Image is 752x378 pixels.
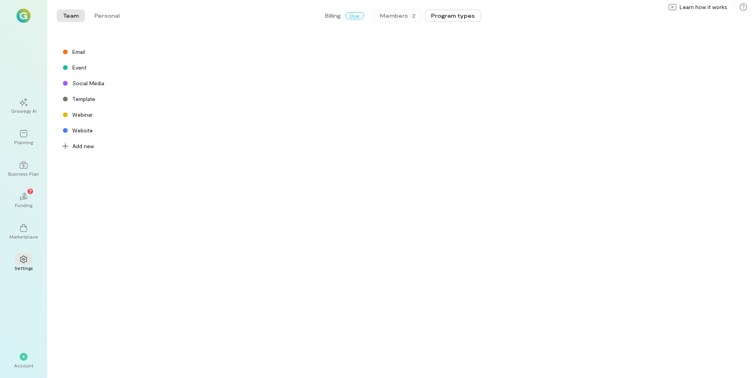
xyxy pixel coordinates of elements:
div: Social Media [72,79,104,87]
div: Webinar [72,111,93,119]
div: Template [72,95,95,103]
span: Learn how it works [680,3,727,11]
div: Webinar [57,107,253,123]
a: Growegy AI [9,92,38,120]
div: Email [72,48,85,56]
div: Business Plan [8,171,39,177]
div: Template [57,91,253,107]
a: Marketplace [9,218,38,246]
span: Billing [325,12,341,20]
div: Members · 2 [380,12,415,20]
button: BillingDue [319,9,370,22]
div: Marketplace [9,233,38,240]
button: Team [57,9,85,22]
a: Settings [9,249,38,277]
div: Growegy AI [11,108,37,114]
a: Business Plan [9,155,38,183]
span: Due [345,12,364,19]
button: Members · 2 [374,9,422,22]
div: Email [57,44,253,60]
div: Website [72,127,93,134]
span: Add new [72,142,94,150]
div: Account [14,362,33,369]
div: Website [57,123,253,138]
span: 7 [29,187,32,195]
div: Event [72,64,87,72]
button: Program types [425,9,481,22]
button: Personal [88,9,126,22]
div: Social Media [57,75,253,91]
div: Settings [15,265,33,271]
div: Planning [14,139,33,145]
div: *Account [9,347,38,375]
a: Funding [9,186,38,215]
div: Funding [15,202,32,208]
a: Planning [9,123,38,152]
div: Event [57,60,253,75]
